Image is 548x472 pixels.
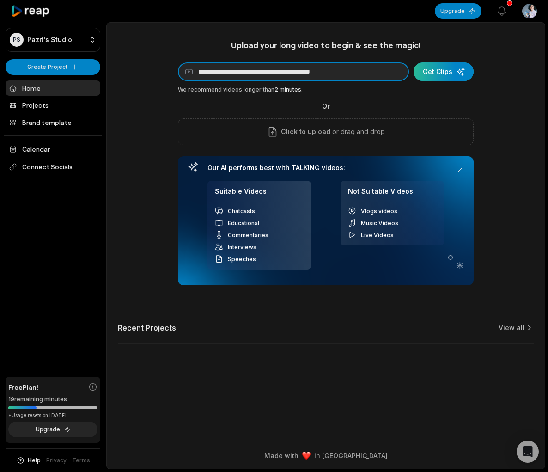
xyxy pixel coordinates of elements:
[115,451,536,460] div: Made with in [GEOGRAPHIC_DATA]
[517,441,539,463] div: Open Intercom Messenger
[228,256,256,263] span: Speeches
[6,115,100,130] a: Brand template
[499,323,524,332] a: View all
[178,86,474,94] div: We recommend videos longer than .
[228,208,255,215] span: Chatcasts
[215,187,304,201] h4: Suitable Videos
[178,40,474,50] h1: Upload your long video to begin & see the magic!
[330,126,385,137] p: or drag and drop
[435,3,481,19] button: Upgrade
[228,244,256,251] span: Interviews
[315,101,337,111] span: Or
[8,422,97,437] button: Upgrade
[27,36,72,44] p: Pazit's Studio
[348,187,437,201] h4: Not Suitable Videos
[361,208,397,215] span: Vlogs videos
[6,98,100,113] a: Projects
[46,456,67,465] a: Privacy
[228,220,259,227] span: Educational
[8,395,97,404] div: 19 remaining minutes
[414,62,474,81] button: Get Clips
[361,220,398,227] span: Music Videos
[207,164,444,172] h3: Our AI performs best with TALKING videos:
[8,412,97,419] div: *Usage resets on [DATE]
[6,80,100,96] a: Home
[361,232,394,239] span: Live Videos
[281,126,330,137] span: Click to upload
[274,86,301,93] span: 2 minutes
[28,456,41,465] span: Help
[228,232,268,239] span: Commentaries
[72,456,90,465] a: Terms
[118,323,176,332] h2: Recent Projects
[6,159,100,175] span: Connect Socials
[6,59,100,75] button: Create Project
[8,382,38,392] span: Free Plan!
[6,141,100,157] a: Calendar
[302,452,311,460] img: heart emoji
[16,456,41,465] button: Help
[10,33,24,47] div: PS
